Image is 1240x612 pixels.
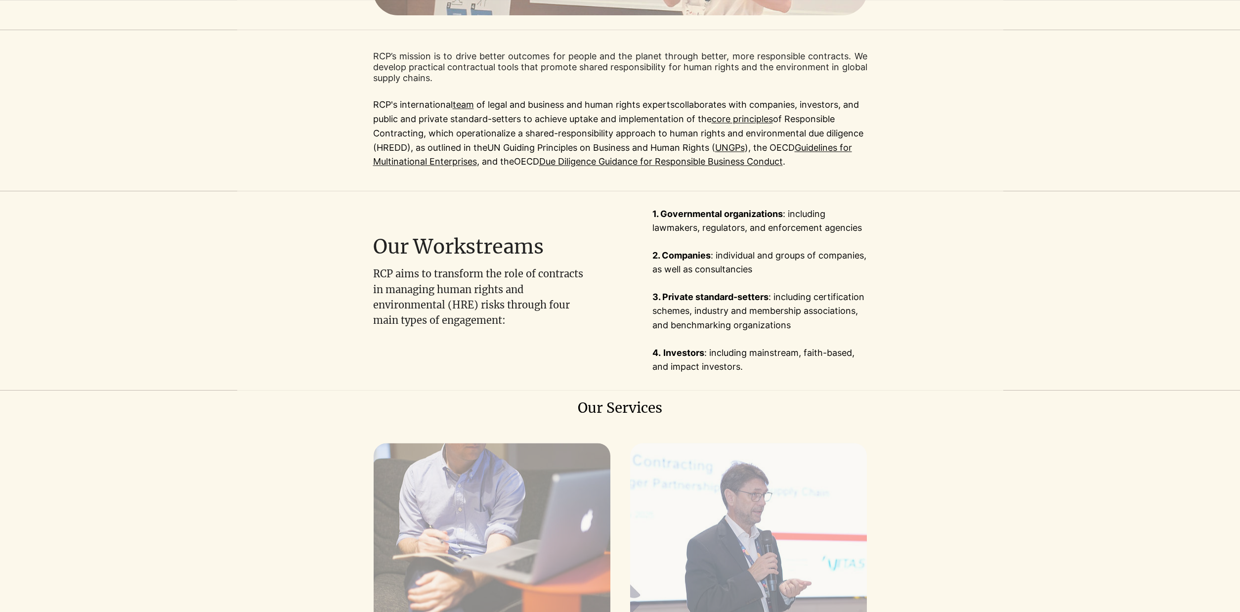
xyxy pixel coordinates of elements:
span: 2. Companies [652,250,711,261]
span: Our Workstreams [373,234,544,259]
a: core principles [712,114,773,124]
span: Investors [663,348,704,358]
a: team [453,99,474,110]
h2: Our Services [365,400,875,417]
a: Due Diligence Guidance for Responsible Business Conduct [539,156,783,167]
p: : including certification schemes, industry and membership associations, and benchmarking organiz... [652,290,867,332]
p: : including lawmakers, regulators, and enforcement agencies [652,207,867,235]
a: OECD [514,156,539,167]
p: : individual and groups of companies, as well as consultancies [652,249,867,276]
p: RCP's international collaborates with companies, investors, and public and private standard-sette... [373,98,867,169]
span: RCP aims to transform the role of contracts in managing human rights and environmental (HRE) risk... [373,267,583,326]
a: UN Guiding Principles on Business and Human Rights ( [487,142,715,153]
span: 4. [652,348,661,358]
a: ) [745,142,748,153]
p: RCP’s mission is to drive better outcomes for people and the planet through better, more responsi... [373,51,867,83]
a: UNGPs [715,142,745,153]
a: of legal and business and human rights experts [476,99,675,110]
span: 3. Private standard-setters [652,292,769,302]
span: 1. Governmental organizations [652,209,783,219]
p: : including mainstream, faith-based, and impact investors. [652,346,867,374]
